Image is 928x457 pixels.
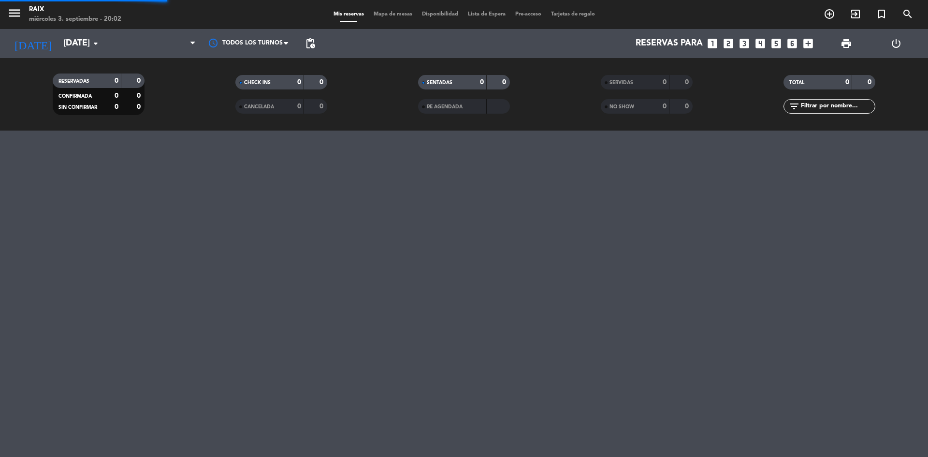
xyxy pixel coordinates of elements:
i: looks_4 [754,37,767,50]
i: looks_5 [770,37,783,50]
i: filter_list [788,101,800,112]
strong: 0 [502,79,508,86]
i: arrow_drop_down [90,38,101,49]
i: power_settings_new [890,38,902,49]
input: Filtrar por nombre... [800,101,875,112]
span: Disponibilidad [417,12,463,17]
i: looks_3 [738,37,751,50]
i: looks_two [722,37,735,50]
span: Mis reservas [329,12,369,17]
span: RE AGENDADA [427,104,463,109]
strong: 0 [115,92,118,99]
strong: 0 [297,79,301,86]
button: menu [7,6,22,24]
div: RAIX [29,5,121,15]
strong: 0 [319,103,325,110]
span: Pre-acceso [510,12,546,17]
i: search [902,8,913,20]
i: menu [7,6,22,20]
strong: 0 [663,103,667,110]
strong: 0 [845,79,849,86]
span: Reservas para [636,39,703,48]
span: Tarjetas de regalo [546,12,600,17]
i: [DATE] [7,33,58,54]
span: RESERVADAS [58,79,89,84]
strong: 0 [663,79,667,86]
div: LOG OUT [871,29,921,58]
strong: 0 [137,92,143,99]
span: CANCELADA [244,104,274,109]
div: miércoles 3. septiembre - 20:02 [29,15,121,24]
strong: 0 [319,79,325,86]
i: add_box [802,37,814,50]
span: SERVIDAS [609,80,633,85]
strong: 0 [297,103,301,110]
span: CHECK INS [244,80,271,85]
i: exit_to_app [850,8,861,20]
strong: 0 [685,103,691,110]
span: pending_actions [304,38,316,49]
strong: 0 [868,79,873,86]
strong: 0 [137,77,143,84]
span: CONFIRMADA [58,94,92,99]
strong: 0 [115,77,118,84]
span: NO SHOW [609,104,634,109]
span: Mapa de mesas [369,12,417,17]
strong: 0 [137,103,143,110]
i: looks_6 [786,37,798,50]
i: turned_in_not [876,8,887,20]
span: TOTAL [789,80,804,85]
span: SENTADAS [427,80,452,85]
span: SIN CONFIRMAR [58,105,97,110]
i: add_circle_outline [824,8,835,20]
span: Lista de Espera [463,12,510,17]
span: print [841,38,852,49]
strong: 0 [685,79,691,86]
strong: 0 [480,79,484,86]
i: looks_one [706,37,719,50]
strong: 0 [115,103,118,110]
